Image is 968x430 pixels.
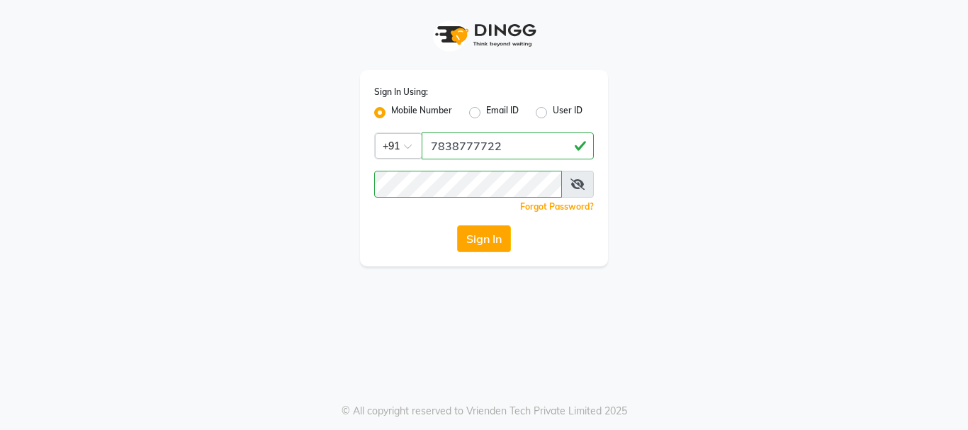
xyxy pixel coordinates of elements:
a: Forgot Password? [520,201,594,212]
button: Sign In [457,225,511,252]
label: User ID [553,104,583,121]
img: logo1.svg [427,14,541,56]
label: Email ID [486,104,519,121]
label: Mobile Number [391,104,452,121]
input: Username [374,171,562,198]
label: Sign In Using: [374,86,428,98]
input: Username [422,132,594,159]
